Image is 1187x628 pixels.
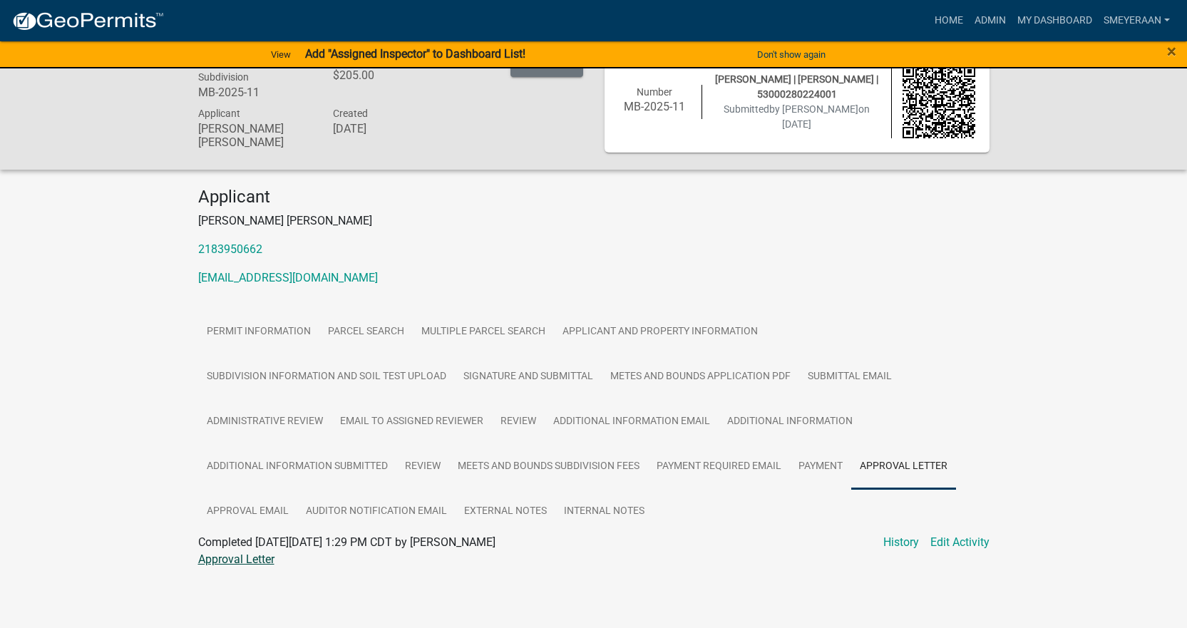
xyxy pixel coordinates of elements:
[851,444,956,490] a: Approval Letter
[1098,7,1176,34] a: Smeyeraan
[719,399,861,445] a: Additional Information
[724,103,870,130] span: Submitted on [DATE]
[198,86,312,99] h6: MB-2025-11
[751,43,831,66] button: Don't show again
[449,444,648,490] a: Meets and Bounds Subdivision Fees
[413,309,554,355] a: Multiple Parcel Search
[198,552,274,566] a: Approval Letter
[319,309,413,355] a: Parcel search
[198,122,312,149] h6: [PERSON_NAME] [PERSON_NAME]
[456,489,555,535] a: External Notes
[602,354,799,400] a: Metes and Bounds Application PDF
[297,489,456,535] a: Auditor Notification Email
[555,489,653,535] a: Internal Notes
[198,212,990,230] p: [PERSON_NAME] [PERSON_NAME]
[903,66,975,138] img: QR code
[265,43,297,66] a: View
[1167,41,1176,61] span: ×
[715,73,878,100] span: [PERSON_NAME] | [PERSON_NAME] | 53000280224001
[1012,7,1098,34] a: My Dashboard
[198,444,396,490] a: Additional Information Submitted
[545,399,719,445] a: Additional Information Email
[332,399,492,445] a: Email to Assigned Reviewer
[198,354,455,400] a: Subdivision Information and Soil Test Upload
[769,103,858,115] span: by [PERSON_NAME]
[637,86,672,98] span: Number
[930,534,990,551] a: Edit Activity
[929,7,969,34] a: Home
[333,122,447,135] h6: [DATE]
[1167,43,1176,60] button: Close
[492,399,545,445] a: Review
[198,242,262,256] a: 2183950662
[554,309,766,355] a: Applicant and Property Information
[619,100,692,113] h6: MB-2025-11
[305,47,525,61] strong: Add "Assigned Inspector" to Dashboard List!
[198,309,319,355] a: Permit Information
[790,444,851,490] a: Payment
[455,354,602,400] a: Signature and Submittal
[648,444,790,490] a: Payment Required Email
[969,7,1012,34] a: Admin
[396,444,449,490] a: Review
[333,108,368,119] span: Created
[198,108,240,119] span: Applicant
[198,535,495,549] span: Completed [DATE][DATE] 1:29 PM CDT by [PERSON_NAME]
[198,187,990,207] h4: Applicant
[333,68,447,82] h6: $205.00
[198,489,297,535] a: Approval Email
[799,354,900,400] a: Submittal Email
[198,399,332,445] a: Administrative Review
[883,534,919,551] a: History
[198,271,378,284] a: [EMAIL_ADDRESS][DOMAIN_NAME]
